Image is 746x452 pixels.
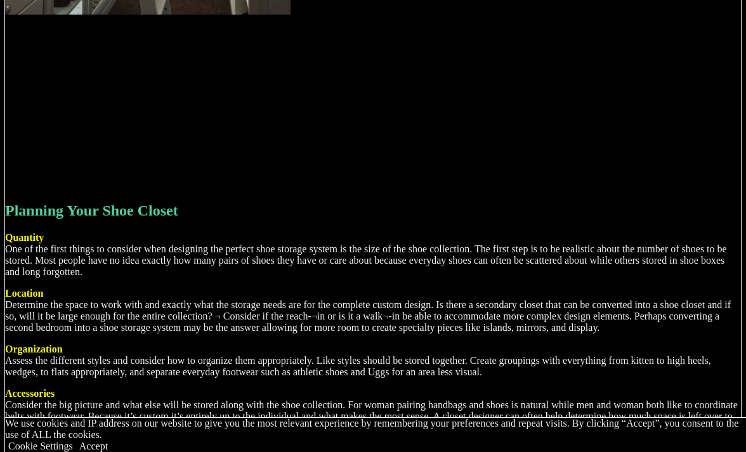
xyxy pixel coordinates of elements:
p: Assess the different styles and consider how to organize them appropriately. Like styles should b... [5,344,741,378]
a: Accept [79,441,108,451]
p: Determine the space to work with and exactly what the storage needs are for the complete custom d... [5,288,741,333]
strong: Quantity [5,232,44,243]
h2: Planning Your Shoe Closet [5,202,741,219]
p: Consider the big picture and what else will be stored along with the shoe collection. For woman p... [5,388,741,434]
strong: Accessories [5,388,55,399]
a: Cookie Settings [8,441,73,451]
strong: Location [5,288,43,299]
strong: Organization [5,344,63,354]
div: We use cookies and IP address on our website to give you the most relevant experience by remember... [5,418,746,441]
p: One of the first things to consider when designing the perfect shoe storage system is the size of... [5,232,741,278]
